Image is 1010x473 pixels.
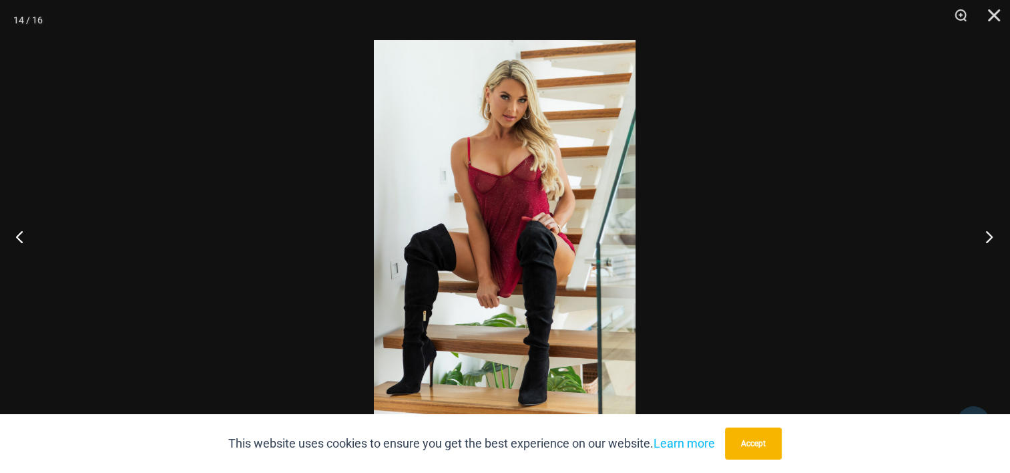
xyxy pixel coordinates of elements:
[725,428,782,460] button: Accept
[374,40,636,433] img: Guilty Pleasures Red 1260 Slip 6045 Thong 06v2
[960,203,1010,270] button: Next
[13,10,43,30] div: 14 / 16
[228,434,715,454] p: This website uses cookies to ensure you get the best experience on our website.
[654,436,715,450] a: Learn more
